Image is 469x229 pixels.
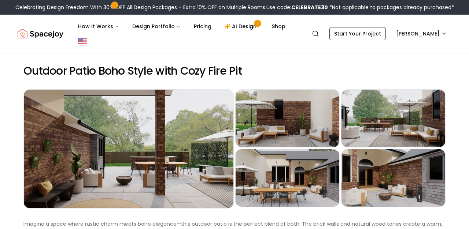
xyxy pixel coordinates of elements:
[188,19,217,34] a: Pricing
[392,27,451,40] button: [PERSON_NAME]
[291,4,328,11] b: CELEBRATE30
[18,26,63,41] img: Spacejoy Logo
[72,19,125,34] button: How It Works
[126,19,187,34] button: Design Portfolio
[328,4,454,11] span: *Not applicable to packages already purchased*
[15,4,454,11] div: Celebrating Design Freedom With 30% OFF All Design Packages + Extra 10% OFF on Multiple Rooms.
[18,15,451,53] nav: Global
[266,19,291,34] a: Shop
[23,64,446,78] h2: Outdoor Patio Boho Style with Cozy Fire Pit
[266,4,328,11] span: Use code:
[18,26,63,41] a: Spacejoy
[72,19,291,34] nav: Main
[78,37,87,45] img: United States
[219,19,265,34] a: AI Design
[329,27,386,40] a: Start Your Project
